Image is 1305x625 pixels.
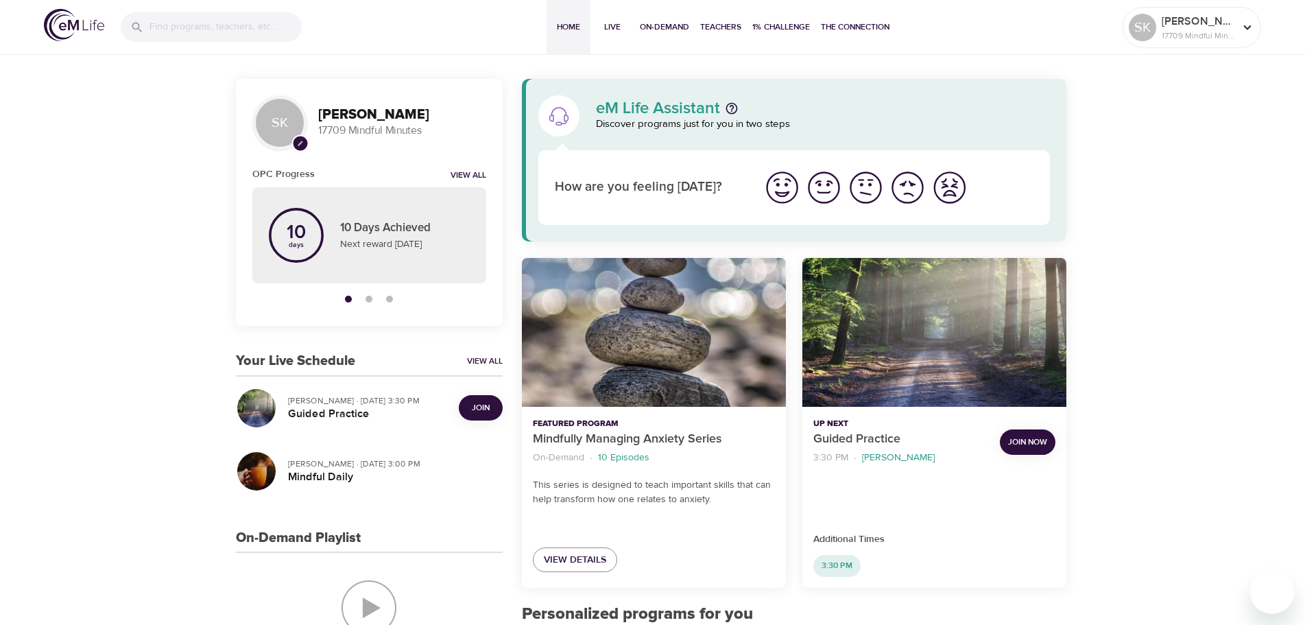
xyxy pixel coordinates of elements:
p: Next reward [DATE] [340,237,470,252]
li: · [590,449,592,467]
p: Up Next [813,418,989,430]
img: good [805,169,843,207]
p: 17709 Mindful Minutes [1162,30,1234,42]
h2: Personalized programs for you [522,604,1067,624]
p: [PERSON_NAME] · [DATE] 3:30 PM [288,394,448,407]
span: Join Now [1008,435,1047,449]
h3: Your Live Schedule [236,353,355,369]
nav: breadcrumb [533,449,775,467]
p: Guided Practice [813,430,989,449]
button: I'm feeling good [803,167,845,209]
p: 10 Episodes [598,451,649,465]
span: Join [472,401,490,415]
button: I'm feeling bad [887,167,929,209]
nav: breadcrumb [813,449,989,467]
div: SK [252,95,307,150]
h5: Mindful Daily [288,470,492,484]
img: logo [44,9,104,41]
h6: OPC Progress [252,167,315,182]
p: On-Demand [533,451,584,465]
h3: [PERSON_NAME] [318,107,486,123]
h3: On-Demand Playlist [236,530,361,546]
div: 3:30 PM [813,555,861,577]
a: View Details [533,547,617,573]
p: How are you feeling [DATE]? [555,178,745,198]
button: I'm feeling worst [929,167,970,209]
p: eM Life Assistant [596,100,720,117]
div: SK [1129,14,1156,41]
button: I'm feeling ok [845,167,887,209]
p: 10 [287,223,306,242]
button: Join Now [1000,429,1055,455]
span: On-Demand [640,20,689,34]
p: Featured Program [533,418,775,430]
p: This series is designed to teach important skills that can help transform how one relates to anxi... [533,478,775,507]
span: View Details [544,552,606,569]
li: · [854,449,857,467]
p: Mindfully Managing Anxiety Series [533,430,775,449]
img: eM Life Assistant [548,105,570,127]
input: Find programs, teachers, etc... [149,12,302,42]
p: Discover programs just for you in two steps [596,117,1051,132]
button: Join [459,395,503,421]
button: Mindfully Managing Anxiety Series [522,258,786,407]
h5: Guided Practice [288,407,448,421]
p: days [287,242,306,248]
span: Teachers [700,20,741,34]
a: View all notifications [451,170,486,182]
span: Home [552,20,585,34]
p: [PERSON_NAME] · [DATE] 3:00 PM [288,458,492,470]
p: 10 Days Achieved [340,220,470,237]
span: The Connection [821,20,889,34]
p: [PERSON_NAME] [862,451,935,465]
img: ok [847,169,885,207]
img: worst [931,169,968,207]
p: 17709 Mindful Minutes [318,123,486,139]
button: Guided Practice [802,258,1066,407]
img: bad [889,169,926,207]
span: 1% Challenge [752,20,810,34]
p: 3:30 PM [813,451,848,465]
p: Additional Times [813,532,1055,547]
a: View All [467,355,503,367]
span: 3:30 PM [813,560,861,571]
span: Live [596,20,629,34]
iframe: Button to launch messaging window [1250,570,1294,614]
button: I'm feeling great [761,167,803,209]
p: [PERSON_NAME] [1162,13,1234,30]
img: great [763,169,801,207]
